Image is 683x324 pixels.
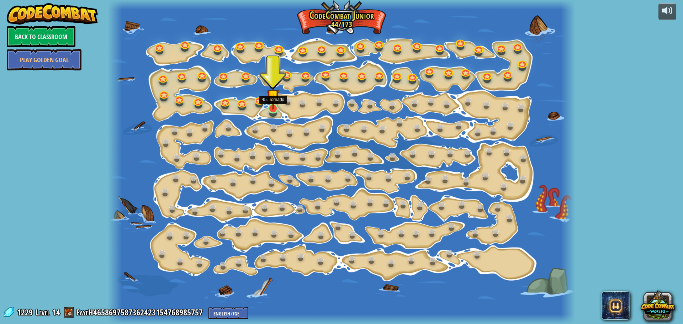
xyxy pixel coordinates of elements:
[52,307,60,318] span: 14
[76,307,205,318] a: FayeH4658697587362423154768985757
[658,3,676,20] button: Adjust volume
[267,81,279,110] img: level-banner-started.png
[7,49,81,70] a: Play Golden Goal
[7,3,98,25] img: CodeCombat - Learn how to code by playing a game
[36,307,50,318] span: Level
[7,26,75,47] a: Back to Classroom
[17,307,35,318] span: 1229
